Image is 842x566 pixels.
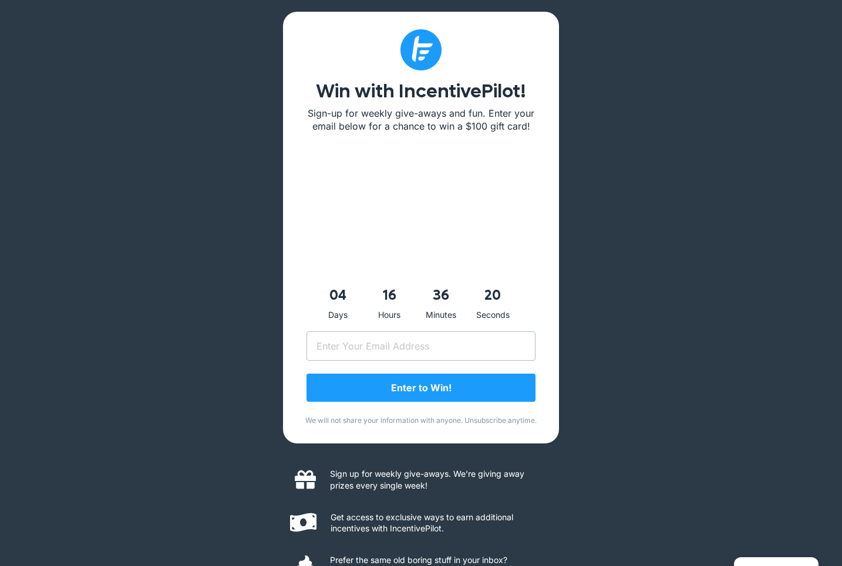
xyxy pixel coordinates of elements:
p: Get access to exclusive ways to earn additional incentives with IncentivePilot. [331,511,547,534]
span: 36 [417,283,464,308]
div: Hours [366,308,413,323]
span: 20 [469,283,516,308]
h1: Win with IncentivePilot! [307,82,535,101]
span: 16 [366,283,413,308]
img: Subtract (1) [400,29,442,70]
p: Sign-up for weekly give-aways and fun. Enter your email below for a chance to win a $100 gift card! [307,107,535,133]
span: 04 [314,283,361,308]
input: Enter Your Email Address [307,331,535,361]
input: Enter to Win! [307,374,535,402]
div: Days [314,308,361,323]
div: Minutes [417,308,464,323]
p: Sign up for weekly give-aways. We’re giving away prizes every single week! [330,468,547,491]
p: We will not share your information with anyone. Unsubscribe anytime. [301,416,541,426]
div: Seconds [469,308,516,323]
